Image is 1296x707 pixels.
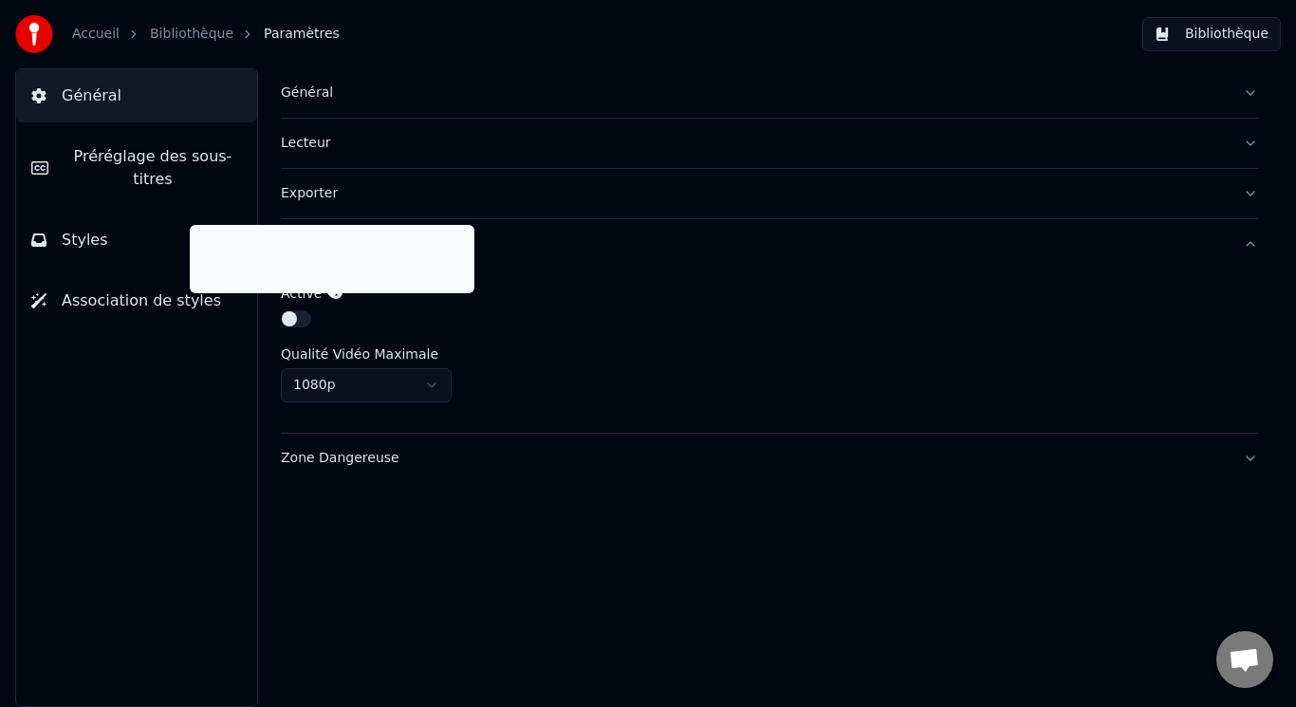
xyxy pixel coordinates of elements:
img: youka [15,15,53,53]
label: Activé [281,287,322,300]
span: Préréglage des sous-titres [64,145,242,191]
button: Styles [16,214,257,267]
nav: breadcrumb [72,25,340,44]
button: Association de styles [16,274,257,327]
a: Ouvrir le chat [1216,631,1273,688]
span: Paramètres [264,25,340,44]
div: Zone Dangereuse [281,449,1228,468]
span: Styles [62,229,108,251]
span: Général [62,84,121,107]
button: YT-DLP [281,219,1258,269]
div: YT-DLP [281,269,1258,433]
a: Bibliothèque [150,25,233,44]
div: Général [281,84,1228,102]
div: Exporter [281,184,1228,203]
button: Bibliothèque [1142,17,1281,51]
button: Zone Dangereuse [281,434,1258,483]
button: Général [16,69,257,122]
div: Lecteur [281,134,1228,153]
span: Association de styles [62,289,221,312]
button: Général [281,68,1258,118]
button: Préréglage des sous-titres [16,130,257,206]
button: Lecteur [281,119,1258,168]
button: Exporter [281,169,1258,218]
div: yt-dlp is an open source project that allows you to search and download online videos. [201,231,463,288]
div: YT-DLP [281,234,1228,253]
a: Accueil [72,25,120,44]
label: Qualité Vidéo Maximale [281,347,438,361]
